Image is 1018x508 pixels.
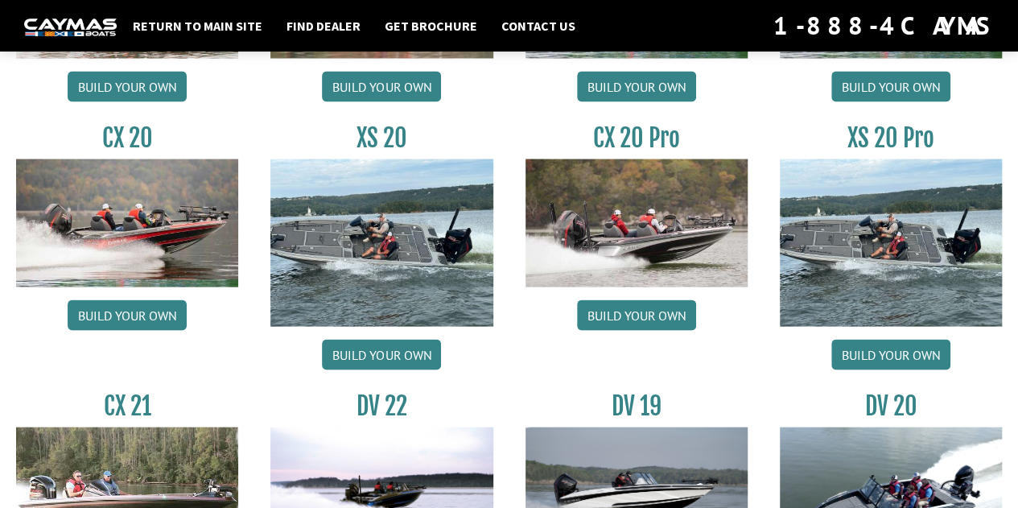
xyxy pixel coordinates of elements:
h3: XS 20 Pro [780,123,1002,153]
a: Return to main site [125,15,270,36]
a: Find Dealer [278,15,369,36]
h3: DV 19 [525,391,748,421]
a: Build your own [577,72,696,102]
a: Build your own [322,72,441,102]
a: Build your own [831,72,950,102]
h3: DV 20 [780,391,1002,421]
img: white-logo-c9c8dbefe5ff5ceceb0f0178aa75bf4bb51f6bca0971e226c86eb53dfe498488.png [24,19,117,35]
h3: CX 20 [16,123,238,153]
a: Build your own [68,300,187,331]
a: Build your own [577,300,696,331]
a: Build your own [322,340,441,370]
img: XS_20_resized.jpg [780,159,1002,326]
img: CX-20_thumbnail.jpg [16,159,238,287]
a: Build your own [831,340,950,370]
h3: CX 20 Pro [525,123,748,153]
h3: XS 20 [270,123,493,153]
img: CX-20Pro_thumbnail.jpg [525,159,748,287]
div: 1-888-4CAYMAS [773,8,994,43]
h3: CX 21 [16,391,238,421]
a: Get Brochure [377,15,485,36]
img: XS_20_resized.jpg [270,159,493,326]
a: Build your own [68,72,187,102]
a: Contact Us [493,15,583,36]
h3: DV 22 [270,391,493,421]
